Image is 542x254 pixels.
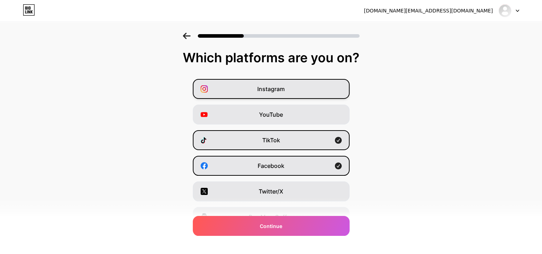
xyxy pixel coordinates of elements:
[259,110,283,119] span: YouTube
[7,51,535,65] div: Which platforms are you on?
[262,136,280,144] span: TikTok
[498,4,512,17] img: Classic
[258,162,284,170] span: Facebook
[364,7,493,15] div: [DOMAIN_NAME][EMAIL_ADDRESS][DOMAIN_NAME]
[257,85,285,93] span: Instagram
[260,222,282,230] span: Continue
[258,238,284,247] span: Snapchat
[259,187,283,196] span: Twitter/X
[249,213,293,221] span: Buy Me a Coffee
